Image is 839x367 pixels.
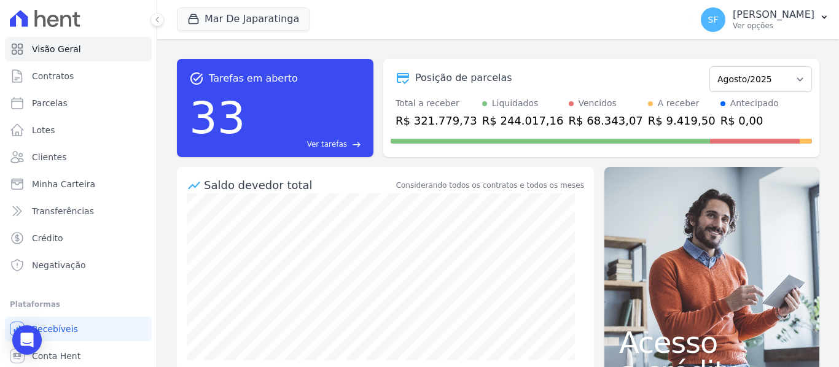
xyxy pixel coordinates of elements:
[5,226,152,250] a: Crédito
[5,253,152,277] a: Negativação
[32,232,63,244] span: Crédito
[204,177,394,193] div: Saldo devedor total
[5,199,152,223] a: Transferências
[251,139,361,150] a: Ver tarefas east
[177,7,310,31] button: Mar De Japaratinga
[5,118,152,142] a: Lotes
[307,139,347,150] span: Ver tarefas
[32,178,95,190] span: Minha Carteira
[209,71,298,86] span: Tarefas em aberto
[5,64,152,88] a: Contratos
[32,259,86,271] span: Negativação
[5,145,152,169] a: Clientes
[733,21,814,31] p: Ver opções
[32,97,68,109] span: Parcelas
[5,317,152,341] a: Recebíveis
[708,15,719,24] span: SF
[492,97,539,110] div: Liquidados
[569,112,643,129] div: R$ 68.343,07
[396,97,477,110] div: Total a receber
[32,323,78,335] span: Recebíveis
[579,97,617,110] div: Vencidos
[396,112,477,129] div: R$ 321.779,73
[730,97,779,110] div: Antecipado
[396,180,584,191] div: Considerando todos os contratos e todos os meses
[352,140,361,149] span: east
[189,86,246,150] div: 33
[691,2,839,37] button: SF [PERSON_NAME] Ver opções
[32,151,66,163] span: Clientes
[12,325,42,355] div: Open Intercom Messenger
[189,71,204,86] span: task_alt
[32,124,55,136] span: Lotes
[10,297,147,312] div: Plataformas
[648,112,716,129] div: R$ 9.419,50
[5,37,152,61] a: Visão Geral
[32,350,80,362] span: Conta Hent
[32,43,81,55] span: Visão Geral
[720,112,779,129] div: R$ 0,00
[658,97,700,110] div: A receber
[32,70,74,82] span: Contratos
[619,328,805,357] span: Acesso
[733,9,814,21] p: [PERSON_NAME]
[482,112,564,129] div: R$ 244.017,16
[5,91,152,115] a: Parcelas
[5,172,152,196] a: Minha Carteira
[415,71,512,85] div: Posição de parcelas
[32,205,94,217] span: Transferências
